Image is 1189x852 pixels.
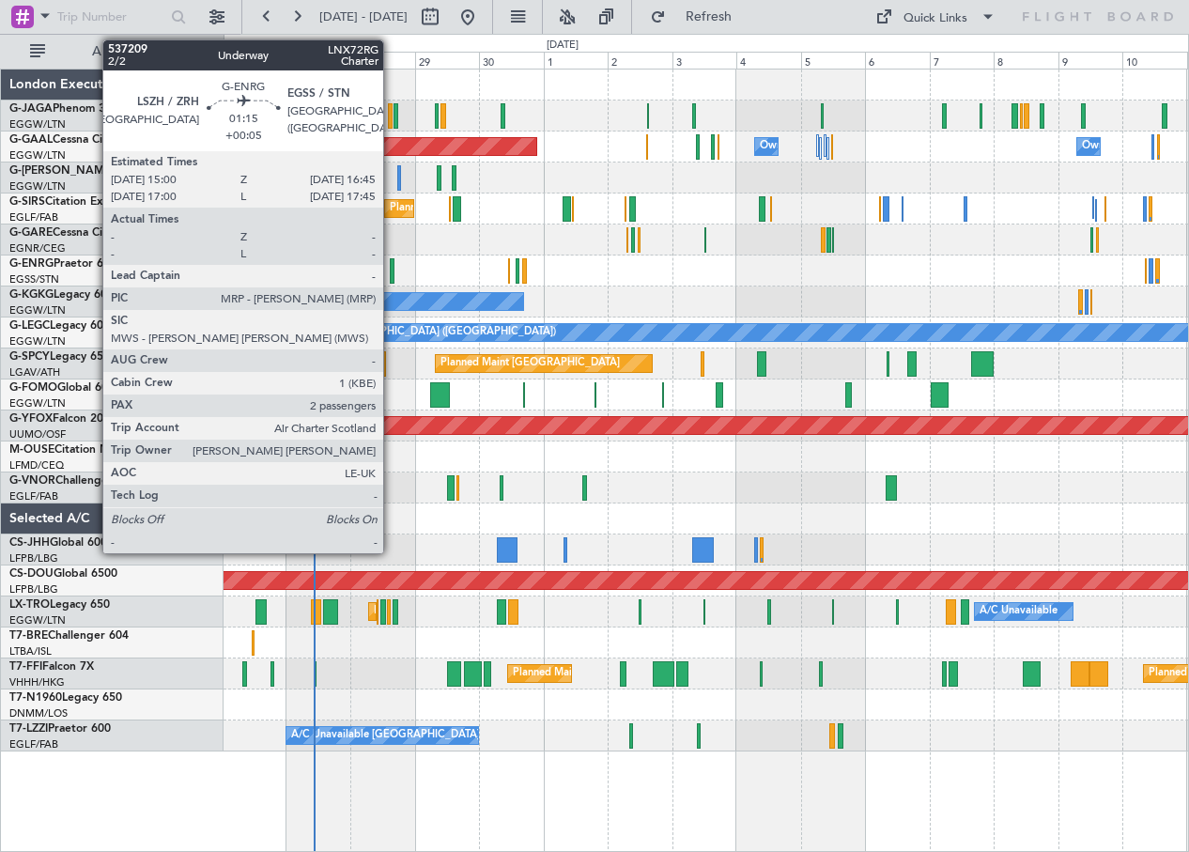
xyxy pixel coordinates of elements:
[9,630,48,642] span: T7-BRE
[9,272,59,287] a: EGSS/STN
[9,148,66,163] a: EGGW/LTN
[9,537,50,549] span: CS-JHH
[1082,132,1114,161] div: Owner
[9,365,60,380] a: LGAV/ATH
[9,258,54,270] span: G-ENRG
[9,258,116,270] a: G-ENRGPraetor 600
[608,52,672,69] div: 2
[440,349,620,378] div: Planned Maint [GEOGRAPHIC_DATA]
[9,537,114,549] a: CS-JHHGlobal 6000
[865,52,930,69] div: 6
[479,52,544,69] div: 30
[544,52,609,69] div: 1
[513,659,809,688] div: Planned Maint [GEOGRAPHIC_DATA] ([GEOGRAPHIC_DATA])
[319,8,408,25] span: [DATE] - [DATE]
[641,2,754,32] button: Refresh
[222,52,286,69] div: 26
[670,10,749,23] span: Refresh
[980,597,1058,626] div: A/C Unavailable
[9,458,64,472] a: LFMD/CEQ
[760,132,792,161] div: Owner
[9,413,53,425] span: G-YFOX
[227,38,259,54] div: [DATE]
[1122,52,1187,69] div: 10
[9,165,114,177] span: G-[PERSON_NAME]
[9,289,114,301] a: G-KGKGLegacy 600
[9,737,58,751] a: EGLF/FAB
[9,444,54,456] span: M-OUSE
[9,692,122,704] a: T7-N1960Legacy 650
[9,396,66,411] a: EGGW/LTN
[9,196,117,208] a: G-SIRSCitation Excel
[9,475,136,487] a: G-VNORChallenger 650
[672,52,737,69] div: 3
[9,427,66,441] a: UUMO/OSF
[9,196,45,208] span: G-SIRS
[251,318,556,347] div: A/C Unavailable [GEOGRAPHIC_DATA] ([GEOGRAPHIC_DATA])
[9,179,66,194] a: EGGW/LTN
[21,37,204,67] button: All Aircraft
[9,227,53,239] span: G-GARE
[49,45,198,58] span: All Aircraft
[9,444,146,456] a: M-OUSECitation Mustang
[9,613,66,627] a: EGGW/LTN
[9,382,57,394] span: G-FOMO
[866,2,1005,32] button: Quick Links
[547,38,579,54] div: [DATE]
[9,103,53,115] span: G-JAGA
[9,351,50,363] span: G-SPCY
[801,52,866,69] div: 5
[9,723,48,735] span: T7-LZZI
[9,568,54,580] span: CS-DOU
[9,134,53,146] span: G-GAAL
[994,52,1058,69] div: 8
[9,644,52,658] a: LTBA/ISL
[9,320,110,332] a: G-LEGCLegacy 600
[736,52,801,69] div: 4
[9,382,121,394] a: G-FOMOGlobal 6000
[9,475,55,487] span: G-VNOR
[9,413,131,425] a: G-YFOXFalcon 2000EX
[9,706,68,720] a: DNMM/LOS
[374,597,670,626] div: Planned Maint [GEOGRAPHIC_DATA] ([GEOGRAPHIC_DATA])
[9,227,164,239] a: G-GARECessna Citation XLS+
[9,334,66,349] a: EGGW/LTN
[9,661,94,673] a: T7-FFIFalcon 7X
[903,9,967,28] div: Quick Links
[9,303,66,318] a: EGGW/LTN
[9,551,58,565] a: LFPB/LBG
[1058,52,1123,69] div: 9
[9,599,110,611] a: LX-TROLegacy 650
[9,661,42,673] span: T7-FFI
[9,351,110,363] a: G-SPCYLegacy 650
[390,194,686,223] div: Planned Maint [GEOGRAPHIC_DATA] ([GEOGRAPHIC_DATA])
[291,721,596,750] div: A/C Unavailable [GEOGRAPHIC_DATA] ([GEOGRAPHIC_DATA])
[9,134,164,146] a: G-GAALCessna Citation XLS+
[930,52,995,69] div: 7
[9,117,66,132] a: EGGW/LTN
[9,599,50,611] span: LX-TRO
[9,723,111,735] a: T7-LZZIPraetor 600
[9,675,65,689] a: VHHH/HKG
[9,165,218,177] a: G-[PERSON_NAME]Cessna Citation XLS
[9,210,58,225] a: EGLF/FAB
[9,241,66,256] a: EGNR/CEG
[286,52,351,69] div: 27
[415,52,480,69] div: 29
[350,52,415,69] div: 28
[9,103,118,115] a: G-JAGAPhenom 300
[9,582,58,596] a: LFPB/LBG
[9,692,62,704] span: T7-N1960
[9,630,129,642] a: T7-BREChallenger 604
[9,320,50,332] span: G-LEGC
[57,3,165,31] input: Trip Number
[9,568,117,580] a: CS-DOUGlobal 6500
[9,489,58,503] a: EGLF/FAB
[9,289,54,301] span: G-KGKG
